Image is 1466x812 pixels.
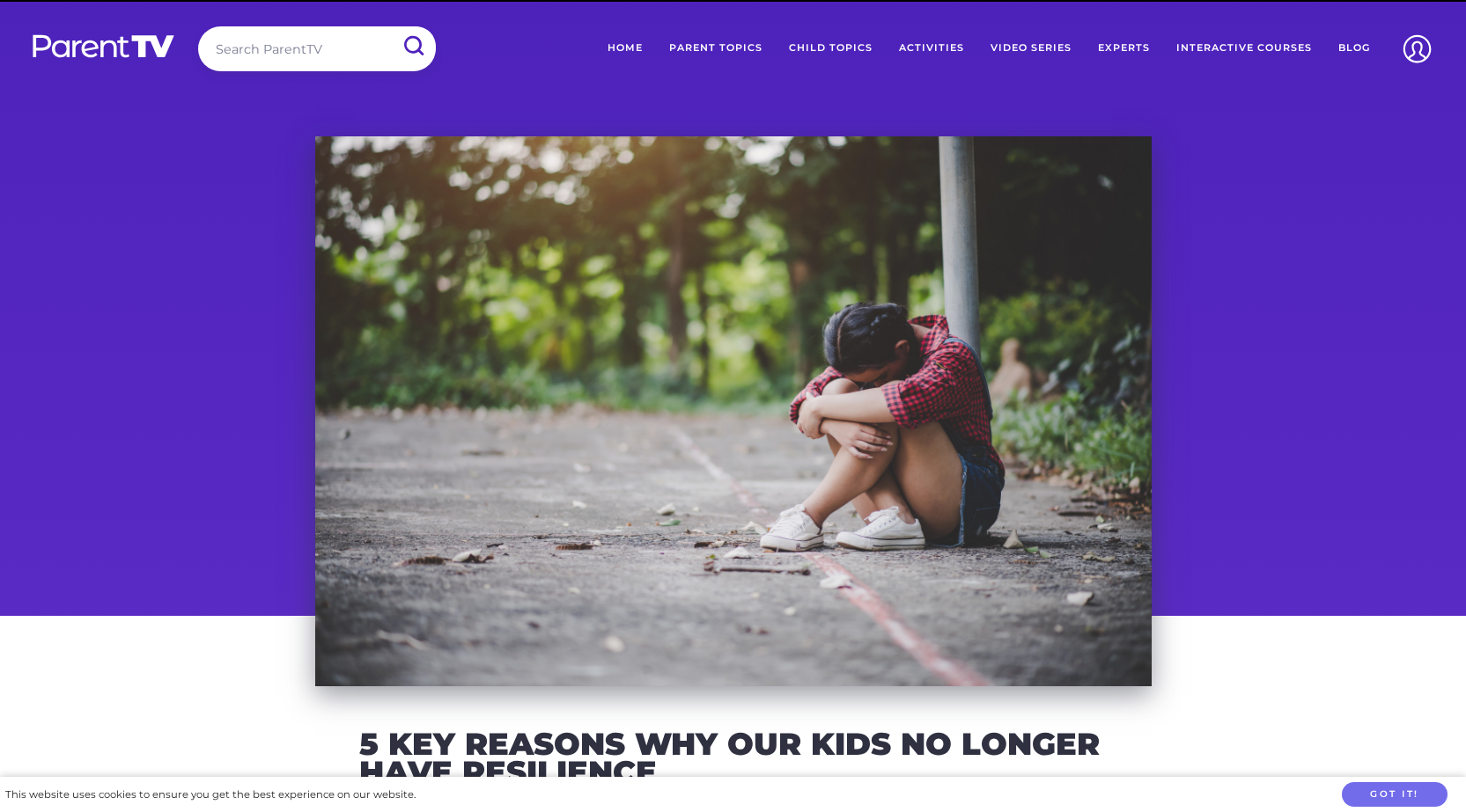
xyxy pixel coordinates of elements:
img: Account [1395,26,1440,71]
a: Activities [886,26,977,70]
a: Parent Topics [656,26,776,70]
a: Video Series [977,26,1085,70]
a: Child Topics [776,26,886,70]
h2: 5 Key Reasons Why our Kids No Longer Have Resilience [359,730,1108,786]
input: Search ParentTV [198,26,436,71]
a: Blog [1325,26,1383,70]
div: This website uses cookies to ensure you get the best experience on our website. [5,786,416,804]
a: Experts [1085,26,1163,70]
button: Got it! [1342,782,1448,808]
a: Interactive Courses [1163,26,1325,70]
input: Submit [390,26,436,66]
img: parenttv-logo-white.4c85aaf.svg [31,33,176,59]
a: Home [594,26,656,70]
